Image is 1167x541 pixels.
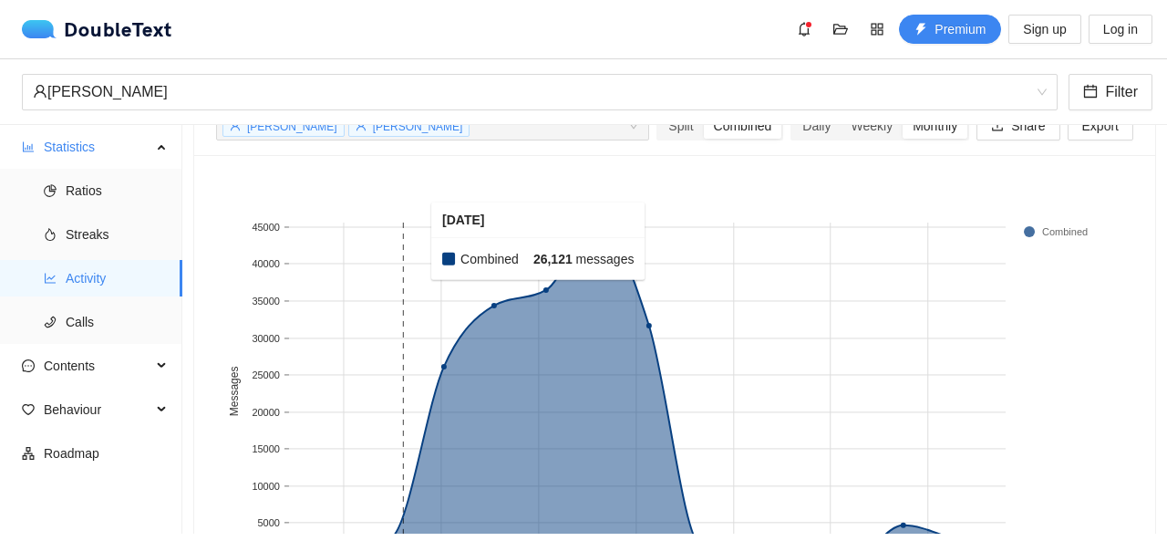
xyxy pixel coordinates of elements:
span: bell [790,22,818,36]
button: Sign up [1008,15,1080,44]
a: logoDoubleText [22,20,172,38]
span: phone [44,316,57,328]
span: Premium [935,19,986,39]
button: Log in [1089,15,1152,44]
span: upload [991,120,1004,134]
span: folder-open [827,22,854,36]
span: [PERSON_NAME] [247,120,337,133]
div: [PERSON_NAME] [33,75,1030,109]
div: Weekly [841,113,903,139]
span: calendar [1083,84,1098,101]
button: Export [1068,111,1133,140]
span: Contents [44,348,151,384]
span: Calls [66,304,168,340]
text: 20000 [252,407,280,418]
span: pie-chart [44,184,57,197]
span: Statistics [44,129,151,165]
span: Filter [1105,80,1138,103]
text: 35000 [252,296,280,307]
text: Messages [228,367,241,417]
text: 5000 [258,517,280,528]
button: uploadShare [976,111,1059,140]
text: 15000 [252,443,280,454]
span: Streaks [66,216,168,253]
div: DoubleText [22,20,172,38]
span: fire [44,228,57,241]
span: heart [22,403,35,416]
span: message [22,359,35,372]
span: [PERSON_NAME] [373,120,463,133]
span: line-chart [44,272,57,285]
button: folder-open [826,15,855,44]
span: Export [1082,116,1119,136]
button: calendarFilter [1069,74,1152,110]
div: Monthly [903,113,967,139]
text: 10000 [252,481,280,492]
button: thunderboltPremium [899,15,1001,44]
text: 40000 [252,258,280,269]
span: user [33,84,47,99]
span: Sign up [1023,19,1066,39]
span: appstore [863,22,891,36]
span: Log in [1103,19,1138,39]
div: Combined [704,113,782,139]
img: logo [22,20,64,38]
text: 25000 [252,369,280,380]
span: Behaviour [44,391,151,428]
span: user [356,120,367,131]
span: thunderbolt [914,23,927,37]
span: khyati [33,75,1047,109]
span: bar-chart [22,140,35,153]
button: bell [790,15,819,44]
span: Share [1011,116,1045,136]
text: 30000 [252,333,280,344]
span: Activity [66,260,168,297]
span: Ratios [66,172,168,209]
div: Split [658,113,703,139]
span: Roadmap [44,435,168,472]
span: user [230,120,241,131]
button: appstore [862,15,892,44]
text: 45000 [252,222,280,233]
span: apartment [22,447,35,460]
div: Daily [792,113,841,139]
